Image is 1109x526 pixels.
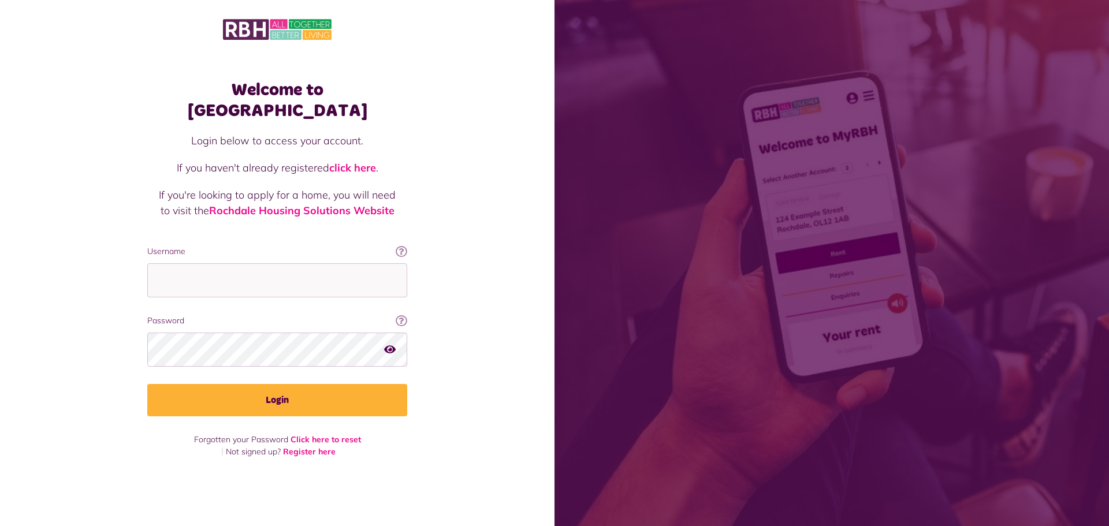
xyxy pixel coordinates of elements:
[147,80,407,121] h1: Welcome to [GEOGRAPHIC_DATA]
[223,17,332,42] img: MyRBH
[159,133,396,148] p: Login below to access your account.
[226,446,281,457] span: Not signed up?
[147,245,407,258] label: Username
[329,161,376,174] a: click here
[283,446,336,457] a: Register here
[159,160,396,176] p: If you haven't already registered .
[291,434,361,445] a: Click here to reset
[147,315,407,327] label: Password
[159,187,396,218] p: If you're looking to apply for a home, you will need to visit the
[194,434,288,445] span: Forgotten your Password
[209,204,395,217] a: Rochdale Housing Solutions Website
[147,384,407,416] button: Login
